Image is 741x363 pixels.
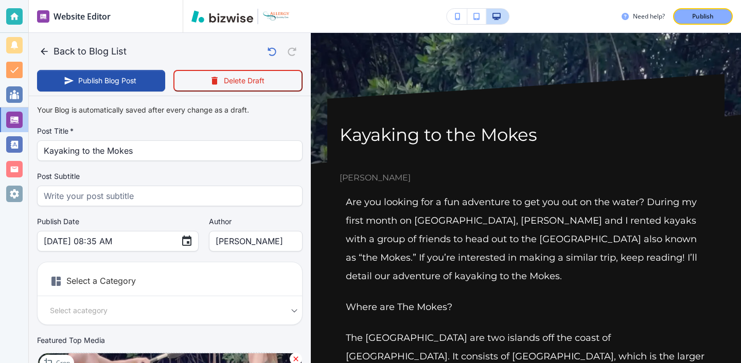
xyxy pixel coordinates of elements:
button: Choose date, selected date is Aug 21, 2025 [177,231,197,251]
img: Your Logo [262,11,290,22]
input: Enter author name [216,231,296,251]
h1: Kayaking to the Mokes [340,123,712,147]
input: Write your post subtitle [44,186,296,206]
p: Publish [692,12,714,21]
img: editor icon [37,10,49,23]
p: Where are The Mokes? [346,298,706,316]
h3: Need help? [633,12,665,21]
img: Bizwise Logo [191,10,253,23]
span: Select a category [50,304,108,316]
span: [PERSON_NAME] [340,171,712,185]
label: Author [209,216,303,227]
label: Featured Top Media [37,335,105,346]
p: Are you looking for a fun adventure to get you out on the water? During my first month on [GEOGRA... [346,193,706,285]
input: Write your post title [44,141,296,160]
button: Delete Draft [173,70,303,92]
h2: Website Editor [54,10,111,23]
p: Your Blog is automatically saved after every change as a draft. [37,104,249,116]
button: Publish Blog Post [37,70,165,92]
button: Publish [673,8,733,25]
label: Post Title [37,126,303,136]
h6: Select a Category [38,270,302,296]
input: MM DD, YYYY [44,231,172,251]
button: Back to Blog List [37,41,131,62]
